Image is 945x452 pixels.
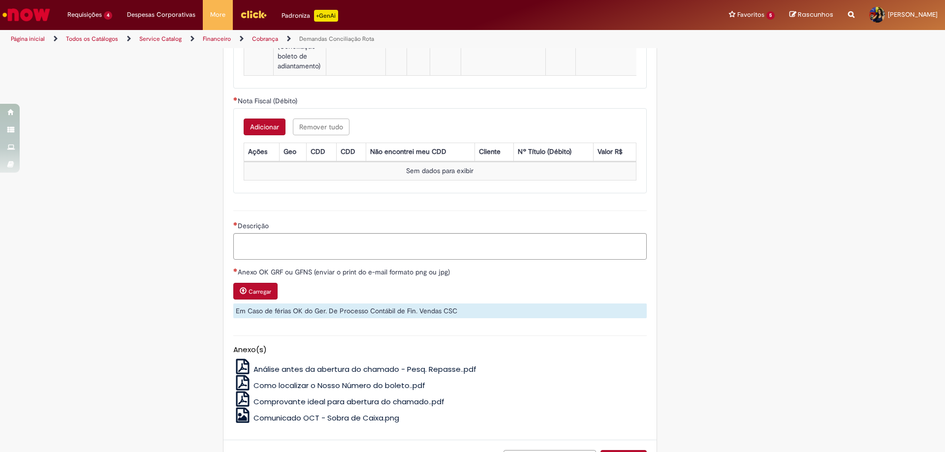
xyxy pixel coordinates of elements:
a: Service Catalog [139,35,182,43]
span: Requisições [67,10,102,20]
small: Carregar [249,288,271,296]
th: CDD [336,143,366,161]
a: Como localizar o Nosso Número do boleto..pdf [233,380,426,391]
button: Add a row for Nota Fiscal (Débito) [244,119,285,135]
a: Rascunhos [789,10,833,20]
span: Descrição [238,221,271,230]
ul: Trilhas de página [7,30,623,48]
th: Não encontrei meu CDD [366,143,475,161]
th: CDD [307,143,336,161]
span: 4 [104,11,112,20]
div: Em Caso de férias OK do Ger. De Processo Contábil de Fin. Vendas CSC [233,303,647,318]
span: Comprovante ideal para abertura do chamado..pdf [253,396,444,407]
span: Comunicado OCT - Sobra de Caixa.png [253,413,399,423]
a: Todos os Catálogos [66,35,118,43]
p: +GenAi [314,10,338,22]
span: 5 [766,11,775,20]
button: Carregar anexo de Anexo OK GRF ou GFNS (enviar o print do e-mail formato png ou jpg) Required [233,283,278,300]
th: Geo [279,143,306,161]
th: Valor R$ [593,143,636,161]
span: Rascunhos [798,10,833,19]
a: Cobrança [252,35,278,43]
img: ServiceNow [1,5,52,25]
img: click_logo_yellow_360x200.png [240,7,267,22]
span: Necessários [233,97,238,101]
th: Ações [244,143,279,161]
a: Análise antes da abertura do chamado - Pesq. Repasse..pdf [233,364,477,374]
th: Nº Título (Débito) [513,143,593,161]
span: Anexo OK GRF ou GFNS (enviar o print do e-mail formato png ou jpg) [238,268,452,276]
a: Comunicado OCT - Sobra de Caixa.png [233,413,400,423]
span: More [210,10,225,20]
span: Necessários [233,222,238,226]
a: Demandas Conciliação Rota [299,35,374,43]
div: Padroniza [282,10,338,22]
td: Sem dados para exibir [244,162,636,180]
a: Financeiro [203,35,231,43]
span: Nota Fiscal (Débito) [238,96,299,105]
span: [PERSON_NAME] [888,10,938,19]
span: Despesas Corporativas [127,10,195,20]
a: Página inicial [11,35,45,43]
a: Comprovante ideal para abertura do chamado..pdf [233,396,445,407]
span: Favoritos [737,10,764,20]
textarea: Descrição [233,233,647,260]
span: Necessários [233,268,238,272]
span: Como localizar o Nosso Número do boleto..pdf [253,380,425,391]
span: Análise antes da abertura do chamado - Pesq. Repasse..pdf [253,364,476,374]
th: Cliente [475,143,513,161]
h5: Anexo(s) [233,346,647,354]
